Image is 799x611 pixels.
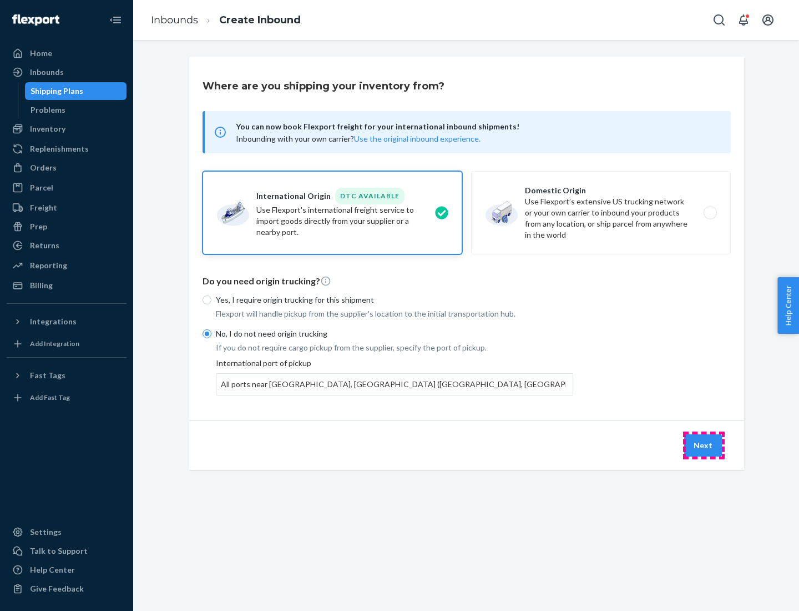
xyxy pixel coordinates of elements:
[236,120,717,133] span: You can now book Flexport freight for your international inbound shipments!
[7,218,127,236] a: Prep
[219,14,301,26] a: Create Inbound
[708,9,730,31] button: Open Search Box
[7,313,127,330] button: Integrations
[30,316,77,327] div: Integrations
[30,123,65,134] div: Inventory
[732,9,755,31] button: Open notifications
[151,14,198,26] a: Inbounds
[777,277,799,334] button: Help Center
[30,143,89,154] div: Replenishments
[30,48,52,59] div: Home
[12,14,59,26] img: Flexport logo
[104,9,127,31] button: Close Navigation
[236,134,481,143] span: Inbounding with your own carrier?
[30,280,53,291] div: Billing
[30,370,65,381] div: Fast Tags
[31,104,65,116] div: Problems
[216,358,573,395] div: International port of pickup
[7,199,127,217] a: Freight
[684,434,722,457] button: Next
[7,580,127,598] button: Give Feedback
[7,389,127,407] a: Add Fast Tag
[203,275,731,288] p: Do you need origin trucking?
[30,527,62,538] div: Settings
[7,542,127,560] a: Talk to Support
[354,133,481,144] button: Use the original inbound experience.
[30,545,88,557] div: Talk to Support
[30,182,53,193] div: Parcel
[7,277,127,294] a: Billing
[142,4,310,37] ol: breadcrumbs
[216,328,573,339] p: No, I do not need origin trucking
[7,561,127,579] a: Help Center
[203,79,444,93] h3: Where are you shipping your inventory from?
[30,393,70,402] div: Add Fast Tag
[7,63,127,81] a: Inbounds
[7,179,127,197] a: Parcel
[216,294,573,305] p: Yes, I require origin trucking for this shipment
[7,120,127,138] a: Inventory
[31,86,83,97] div: Shipping Plans
[7,237,127,254] a: Returns
[25,82,127,100] a: Shipping Plans
[30,339,79,348] div: Add Integration
[7,523,127,541] a: Settings
[216,308,573,319] p: Flexport will handle pickup from the supplier's location to the initial transportation hub.
[216,342,573,353] p: If you do not require cargo pickup from the supplier, specify the port of pickup.
[7,257,127,274] a: Reporting
[30,240,59,251] div: Returns
[203,296,211,304] input: Yes, I require origin trucking for this shipment
[25,101,127,119] a: Problems
[7,140,127,158] a: Replenishments
[757,9,779,31] button: Open account menu
[7,367,127,384] button: Fast Tags
[30,202,57,213] div: Freight
[30,583,84,594] div: Give Feedback
[7,335,127,353] a: Add Integration
[30,67,64,78] div: Inbounds
[7,159,127,177] a: Orders
[30,260,67,271] div: Reporting
[30,221,47,232] div: Prep
[203,329,211,338] input: No, I do not need origin trucking
[30,564,75,575] div: Help Center
[7,44,127,62] a: Home
[30,162,57,173] div: Orders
